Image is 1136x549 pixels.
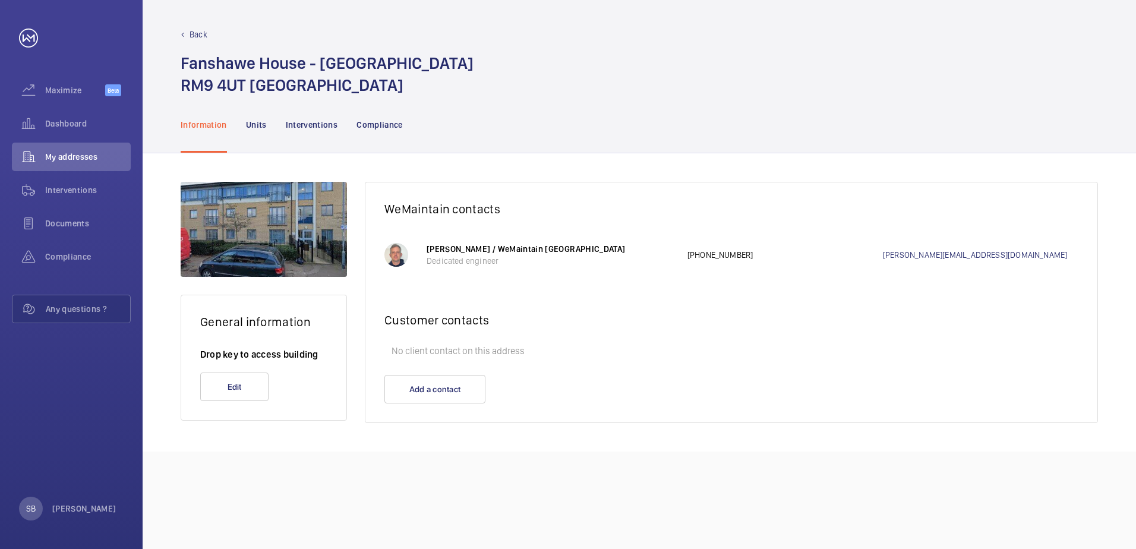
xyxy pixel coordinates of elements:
[384,339,1078,363] p: No client contact on this address
[181,52,474,96] h1: Fanshawe House - [GEOGRAPHIC_DATA] RM9 4UT [GEOGRAPHIC_DATA]
[356,119,403,131] p: Compliance
[286,119,338,131] p: Interventions
[52,503,116,515] p: [PERSON_NAME]
[45,184,131,196] span: Interventions
[45,251,131,263] span: Compliance
[26,503,36,515] p: SB
[45,84,105,96] span: Maximize
[246,119,267,131] p: Units
[384,313,1078,327] h2: Customer contacts
[45,151,131,163] span: My addresses
[687,249,883,261] p: [PHONE_NUMBER]
[883,249,1078,261] a: [PERSON_NAME][EMAIL_ADDRESS][DOMAIN_NAME]
[45,217,131,229] span: Documents
[427,243,676,255] p: [PERSON_NAME] / WeMaintain [GEOGRAPHIC_DATA]
[105,84,121,96] span: Beta
[181,119,227,131] p: Information
[45,118,131,130] span: Dashboard
[46,303,130,315] span: Any questions ?
[427,255,676,267] p: Dedicated engineer
[190,29,207,40] p: Back
[200,348,327,361] p: Drop key to access building
[384,375,485,403] button: Add a contact
[200,314,327,329] h2: General information
[384,201,1078,216] h2: WeMaintain contacts
[200,373,269,401] button: Edit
